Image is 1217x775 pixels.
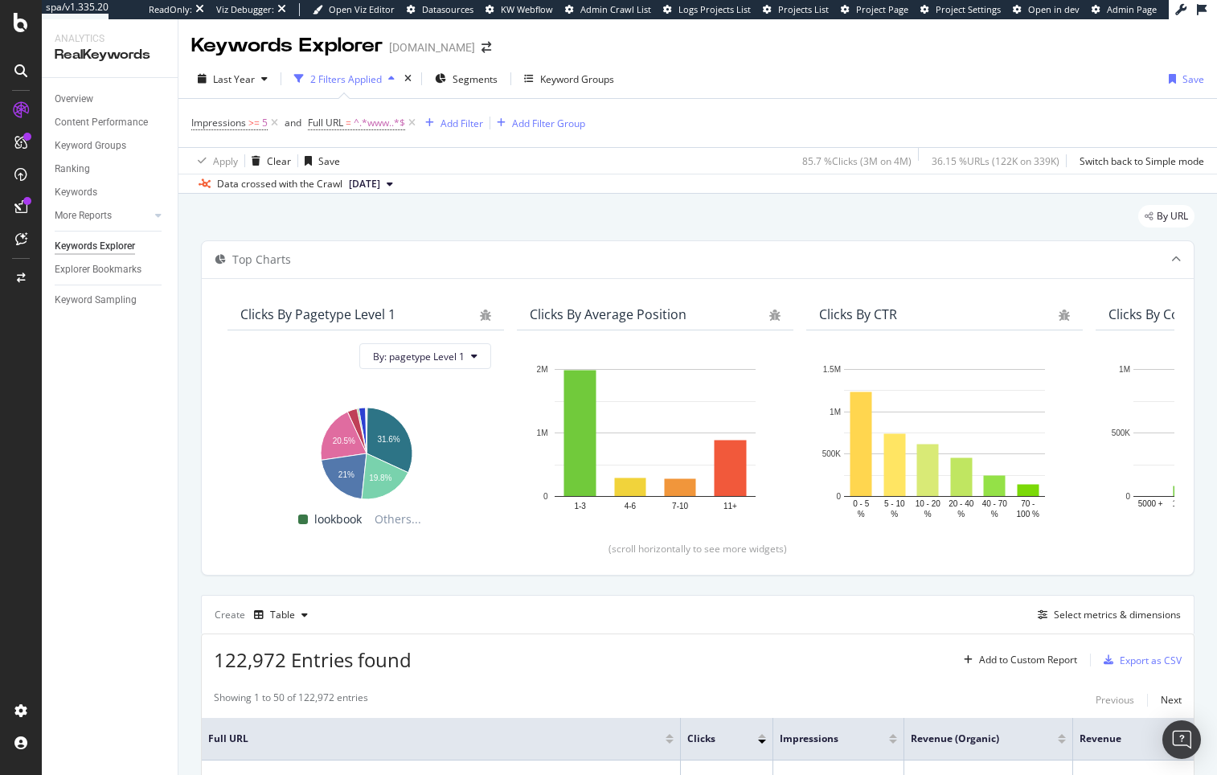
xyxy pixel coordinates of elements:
div: Open Intercom Messenger [1162,720,1201,759]
button: Save [1162,66,1204,92]
div: A chart. [530,361,781,521]
div: Apply [213,154,238,168]
text: 1M [1119,365,1130,374]
span: Others... [368,510,428,529]
text: 0 [543,492,548,501]
div: ReadOnly: [149,3,192,16]
text: 0 [836,492,841,501]
text: 4-6 [625,502,637,511]
div: Keywords Explorer [55,238,135,255]
div: Viz Debugger: [216,3,274,16]
text: 40 - 70 [982,499,1008,508]
text: 0 [1125,492,1130,501]
div: Save [1182,72,1204,86]
a: More Reports [55,207,150,224]
text: 11+ [723,502,737,511]
div: Table [270,610,295,620]
span: Last Year [213,72,255,86]
span: Impressions [780,732,865,746]
button: Add to Custom Report [957,647,1077,673]
text: % [924,510,932,519]
button: Segments [428,66,504,92]
button: Export as CSV [1097,647,1182,673]
a: Admin Crawl List [565,3,651,16]
text: 70 - [1021,499,1035,508]
button: Select metrics & dimensions [1031,605,1181,625]
div: A chart. [240,400,491,502]
button: By: pagetype Level 1 [359,343,491,369]
a: Projects List [763,3,829,16]
div: Analytics [55,32,165,46]
span: Project Settings [936,3,1001,15]
div: Explorer Bookmarks [55,261,141,278]
a: Admin Page [1092,3,1157,16]
text: % [858,510,865,519]
div: Keyword Sampling [55,292,137,309]
div: and [285,116,301,129]
span: Logs Projects List [678,3,751,15]
div: Next [1161,693,1182,707]
text: 100 % [1017,510,1039,519]
div: Clicks By Average Position [530,306,686,322]
div: 2 Filters Applied [310,72,382,86]
div: Keywords Explorer [191,32,383,59]
span: 5 [262,112,268,134]
div: RealKeywords [55,46,165,64]
text: 1M [830,408,841,416]
div: bug [1059,310,1070,321]
div: [DOMAIN_NAME] [389,39,475,55]
div: Keyword Groups [540,72,614,86]
span: Segments [453,72,498,86]
a: Keywords Explorer [55,238,166,255]
text: 7-10 [672,502,688,511]
a: Explorer Bookmarks [55,261,166,278]
div: Ranking [55,161,90,178]
span: Clicks [687,732,734,746]
text: 1000 - [1173,499,1195,508]
a: Overview [55,91,166,108]
text: 20 - 40 [949,499,974,508]
text: 2M [537,365,548,374]
a: Open Viz Editor [313,3,395,16]
text: 1M [537,429,548,437]
button: Keyword Groups [518,66,621,92]
text: 20.5% [333,437,355,446]
text: 1-3 [574,502,586,511]
span: ^.*www..*$ [354,112,405,134]
div: Data crossed with the Crawl [217,177,342,191]
button: Next [1161,691,1182,710]
div: Select metrics & dimensions [1054,608,1181,621]
div: Add to Custom Report [979,655,1077,665]
div: Add Filter [440,117,483,130]
span: Projects List [778,3,829,15]
text: 1.5M [823,365,841,374]
div: Showing 1 to 50 of 122,972 entries [214,691,368,710]
text: 5 - 10 [884,499,905,508]
span: lookbook [314,510,362,529]
div: bug [480,310,491,321]
div: Previous [1096,693,1134,707]
a: Open in dev [1013,3,1080,16]
a: Project Settings [920,3,1001,16]
a: Keywords [55,184,166,201]
div: More Reports [55,207,112,224]
button: Switch back to Simple mode [1073,148,1204,174]
text: 0 - 5 [853,499,869,508]
div: A chart. [819,361,1070,521]
div: Keywords [55,184,97,201]
span: Open Viz Editor [329,3,395,15]
span: = [346,116,351,129]
div: arrow-right-arrow-left [481,42,491,53]
button: Apply [191,148,238,174]
button: Clear [245,148,291,174]
a: Project Page [841,3,908,16]
div: Top Charts [232,252,291,268]
span: Datasources [422,3,473,15]
div: Create [215,602,314,628]
text: 5000 + [1138,499,1163,508]
span: Full URL [308,116,343,129]
div: Export as CSV [1120,654,1182,667]
div: 36.15 % URLs ( 122K on 339K ) [932,154,1059,168]
a: Ranking [55,161,166,178]
div: Clicks By CTR [819,306,897,322]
